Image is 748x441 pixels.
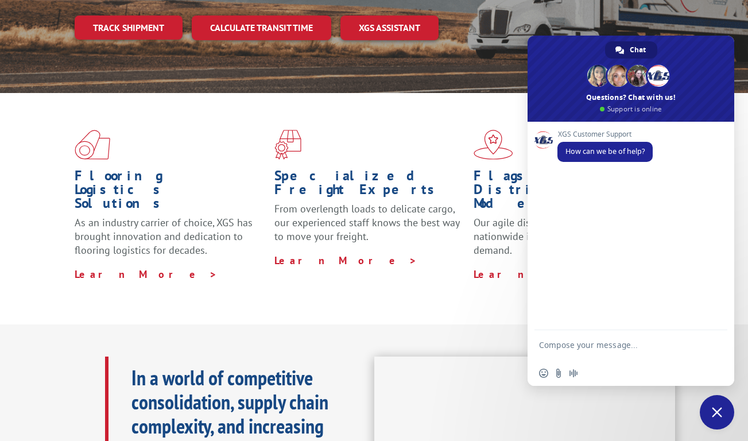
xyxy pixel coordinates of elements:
[539,340,697,361] textarea: Compose your message...
[75,216,253,257] span: As an industry carrier of choice, XGS has brought innovation and dedication to flooring logistics...
[274,202,466,253] p: From overlength loads to delicate cargo, our experienced staff knows the best way to move your fr...
[539,369,548,378] span: Insert an emoji
[75,16,183,40] a: Track shipment
[700,395,734,430] div: Close chat
[474,268,617,281] a: Learn More >
[554,369,563,378] span: Send a file
[274,169,466,202] h1: Specialized Freight Experts
[192,16,331,40] a: Calculate transit time
[565,146,645,156] span: How can we be of help?
[474,130,513,160] img: xgs-icon-flagship-distribution-model-red
[274,130,301,160] img: xgs-icon-focused-on-flooring-red
[474,216,653,257] span: Our agile distribution network gives you nationwide inventory management on demand.
[569,369,578,378] span: Audio message
[630,41,646,59] span: Chat
[340,16,439,40] a: XGS ASSISTANT
[605,41,657,59] div: Chat
[274,254,417,267] a: Learn More >
[474,169,665,216] h1: Flagship Distribution Model
[557,130,653,138] span: XGS Customer Support
[75,169,266,216] h1: Flooring Logistics Solutions
[75,268,218,281] a: Learn More >
[75,130,110,160] img: xgs-icon-total-supply-chain-intelligence-red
